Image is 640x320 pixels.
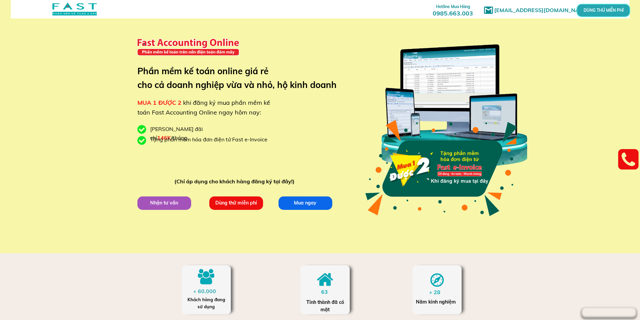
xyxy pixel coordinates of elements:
[425,2,480,17] h3: 0985.663.003
[137,99,270,116] span: khi đăng ký mua phần mềm kế toán Fast Accounting Online ngay hôm nay:
[150,135,272,144] div: Tặng phần mềm hóa đơn điện tử Fast e-Invoice
[436,4,470,9] span: Hotline Mua Hàng
[157,134,171,141] span: 146K
[306,299,345,314] div: Tỉnh thành đã có mặt
[209,196,263,210] p: Dùng thử miễn phí
[321,288,334,296] div: 63
[174,177,298,186] div: (Chỉ áp dụng cho khách hàng đăng ký tại đây!)
[137,99,181,106] span: MUA 1 ĐƯỢC 2
[494,6,593,15] h1: [EMAIL_ADDRESS][DOMAIN_NAME]
[150,125,238,142] div: [PERSON_NAME] đãi chỉ /tháng
[193,287,219,296] div: + 60.000
[429,288,447,297] div: + 28
[185,296,227,310] div: Khách hàng đang sử dụng
[137,64,347,92] h3: Phần mềm kế toán online giá rẻ cho cả doanh nghiệp vừa và nhỏ, hộ kinh doanh
[279,196,332,210] p: Mua ngay
[416,298,458,306] div: Năm kinh nghiệm
[137,196,191,210] p: Nhận tư vấn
